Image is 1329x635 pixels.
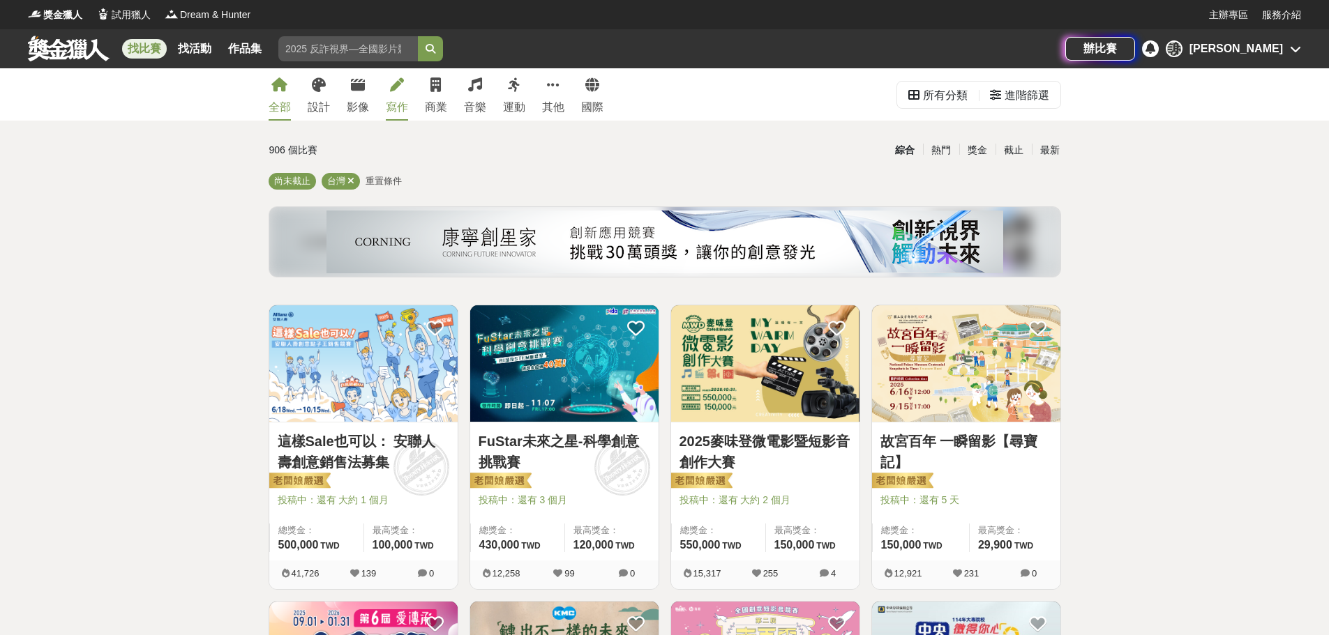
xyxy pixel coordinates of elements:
[28,8,82,22] a: Logo獎金獵人
[425,99,447,116] div: 商業
[269,68,291,121] a: 全部
[320,541,339,551] span: TWD
[671,305,859,422] a: Cover Image
[503,99,525,116] div: 運動
[923,138,959,162] div: 熱門
[172,39,217,59] a: 找活動
[978,539,1012,551] span: 29,900
[470,305,659,422] img: Cover Image
[361,568,377,579] span: 139
[816,541,835,551] span: TWD
[180,8,250,22] span: Dream & Hunter
[880,431,1052,473] a: 故宮百年 一瞬留影【尋寶記】
[1005,82,1049,109] div: 進階篩選
[223,39,267,59] a: 作品集
[763,568,779,579] span: 255
[774,523,851,537] span: 最高獎金：
[479,431,650,473] a: FuStar未來之星-科學創意挑戰賽
[581,99,603,116] div: 國際
[386,99,408,116] div: 寫作
[894,568,922,579] span: 12,921
[774,539,815,551] span: 150,000
[1032,138,1068,162] div: 最新
[615,541,634,551] span: TWD
[887,138,923,162] div: 綜合
[269,99,291,116] div: 全部
[278,36,418,61] input: 2025 反詐視界—全國影片競賽
[493,568,520,579] span: 12,258
[347,99,369,116] div: 影像
[668,472,733,491] img: 老闆娘嚴選
[542,68,564,121] a: 其他
[96,7,110,21] img: Logo
[43,8,82,22] span: 獎金獵人
[269,305,458,422] a: Cover Image
[880,493,1052,507] span: 投稿中：還有 5 天
[278,523,355,537] span: 總獎金：
[923,82,968,109] div: 所有分類
[573,523,650,537] span: 最高獎金：
[470,305,659,422] a: Cover Image
[923,541,942,551] span: TWD
[869,472,933,491] img: 老闆娘嚴選
[679,493,851,507] span: 投稿中：還有 大約 2 個月
[386,68,408,121] a: 寫作
[671,305,859,422] img: Cover Image
[479,523,556,537] span: 總獎金：
[479,493,650,507] span: 投稿中：還有 3 個月
[414,541,433,551] span: TWD
[1166,40,1182,57] div: 謝
[564,568,574,579] span: 99
[521,541,540,551] span: TWD
[872,305,1060,422] a: Cover Image
[630,568,635,579] span: 0
[959,138,996,162] div: 獎金
[1189,40,1283,57] div: [PERSON_NAME]
[872,305,1060,422] img: Cover Image
[467,472,532,491] img: 老闆娘嚴選
[573,539,614,551] span: 120,000
[679,431,851,473] a: 2025麥味登微電影暨短影音創作大賽
[373,539,413,551] span: 100,000
[28,7,42,21] img: Logo
[308,99,330,116] div: 設計
[112,8,151,22] span: 試用獵人
[165,8,250,22] a: LogoDream & Hunter
[165,7,179,21] img: Logo
[1209,8,1248,22] a: 主辦專區
[327,176,345,186] span: 台灣
[1014,541,1033,551] span: TWD
[680,523,757,537] span: 總獎金：
[964,568,979,579] span: 231
[122,39,167,59] a: 找比賽
[503,68,525,121] a: 運動
[680,539,721,551] span: 550,000
[373,523,449,537] span: 最高獎金：
[881,539,922,551] span: 150,000
[96,8,151,22] a: Logo試用獵人
[266,472,331,491] img: 老闆娘嚴選
[542,99,564,116] div: 其他
[464,99,486,116] div: 音樂
[479,539,520,551] span: 430,000
[425,68,447,121] a: 商業
[326,211,1003,273] img: 450e0687-a965-40c0-abf0-84084e733638.png
[347,68,369,121] a: 影像
[996,138,1032,162] div: 截止
[1262,8,1301,22] a: 服務介紹
[693,568,721,579] span: 15,317
[278,539,319,551] span: 500,000
[978,523,1052,537] span: 最高獎金：
[366,176,402,186] span: 重置條件
[269,138,532,162] div: 906 個比賽
[464,68,486,121] a: 音樂
[881,523,961,537] span: 總獎金：
[278,493,449,507] span: 投稿中：還有 大約 1 個月
[1065,37,1135,61] a: 辦比賽
[274,176,310,186] span: 尚未截止
[722,541,741,551] span: TWD
[308,68,330,121] a: 設計
[278,431,449,473] a: 這樣Sale也可以： 安聯人壽創意銷售法募集
[1032,568,1037,579] span: 0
